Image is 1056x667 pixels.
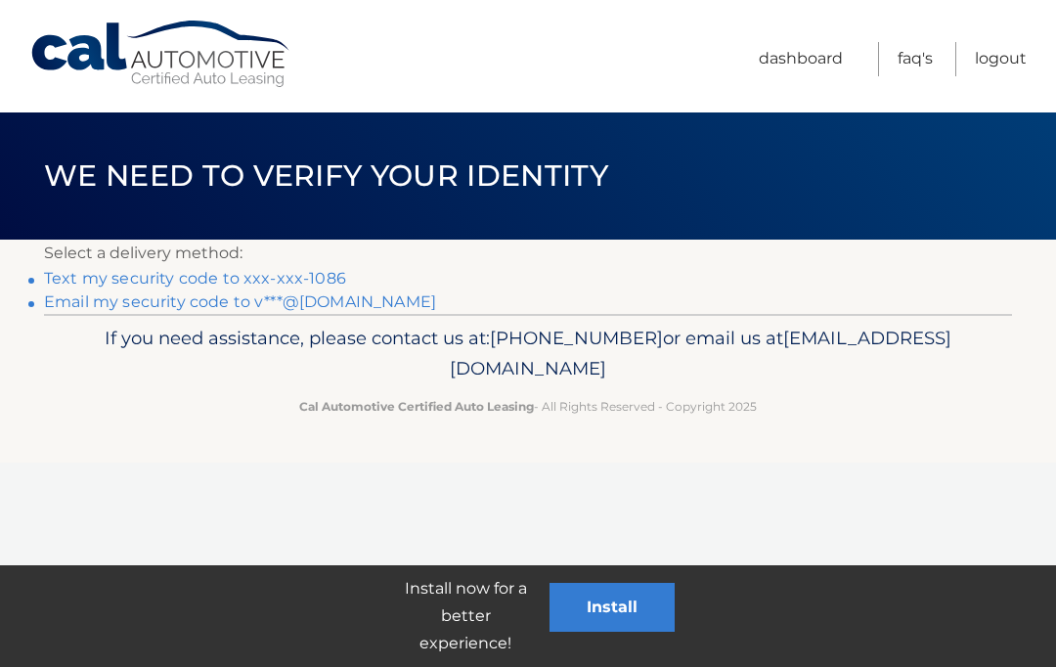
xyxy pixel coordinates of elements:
[73,323,983,385] p: If you need assistance, please contact us at: or email us at
[975,42,1027,76] a: Logout
[759,42,843,76] a: Dashboard
[44,292,436,311] a: Email my security code to v***@[DOMAIN_NAME]
[381,575,550,657] p: Install now for a better experience!
[44,157,608,194] span: We need to verify your identity
[550,583,675,632] button: Install
[299,399,534,414] strong: Cal Automotive Certified Auto Leasing
[73,396,983,417] p: - All Rights Reserved - Copyright 2025
[44,240,1012,267] p: Select a delivery method:
[898,42,933,76] a: FAQ's
[29,20,293,89] a: Cal Automotive
[44,269,346,288] a: Text my security code to xxx-xxx-1086
[490,327,663,349] span: [PHONE_NUMBER]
